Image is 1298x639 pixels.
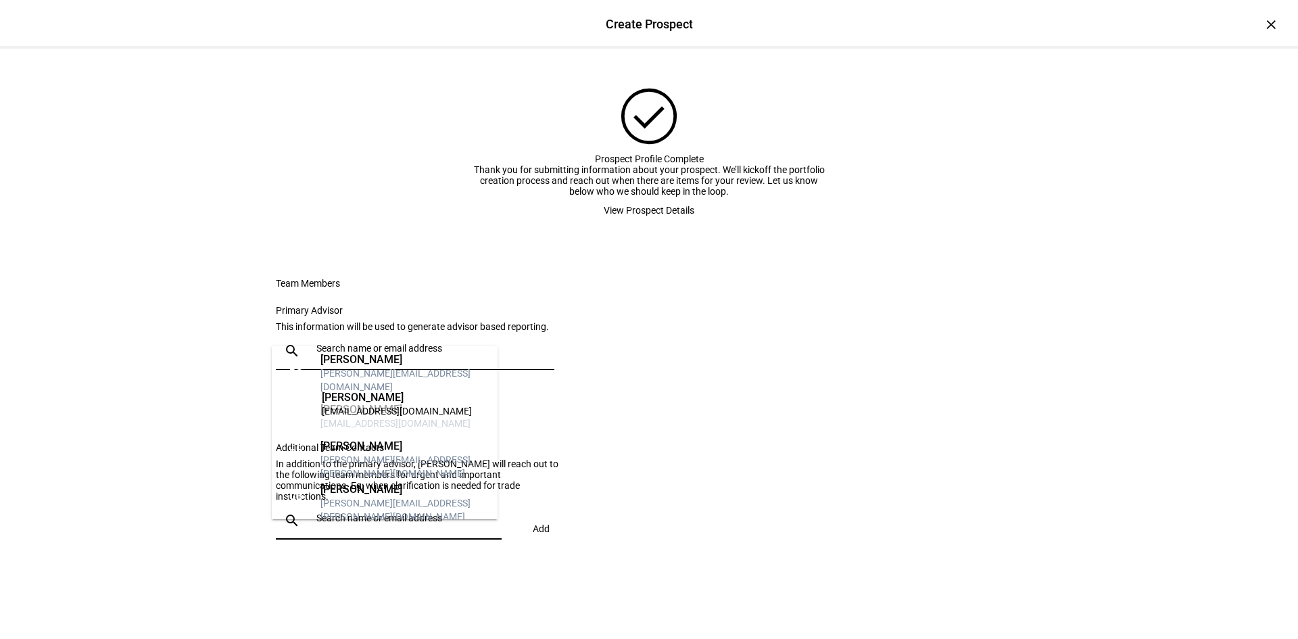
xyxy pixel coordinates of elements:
[320,453,487,480] div: [PERSON_NAME][EMAIL_ADDRESS][PERSON_NAME][DOMAIN_NAME]
[283,440,310,467] div: CG
[320,440,487,453] div: [PERSON_NAME]
[283,353,310,380] div: BS
[276,321,571,332] div: This information will be used to generate advisor based reporting.
[276,343,308,359] mat-icon: search
[276,278,649,289] div: Team Members
[283,483,310,510] div: CB
[473,164,825,197] div: Thank you for submitting information about your prospect. We’ll kickoff the portfolio creation pr...
[320,366,487,394] div: [PERSON_NAME][EMAIL_ADDRESS][DOMAIN_NAME]
[320,496,487,523] div: [PERSON_NAME][EMAIL_ADDRESS][PERSON_NAME][DOMAIN_NAME]
[320,353,487,366] div: [PERSON_NAME]
[587,197,711,224] button: View Prospect Details
[1260,14,1282,35] div: ×
[614,81,684,151] mat-icon: check_circle
[606,16,693,33] div: Create Prospect
[316,343,549,354] input: Search name or email address
[276,305,571,316] div: Primary Advisor
[604,197,694,224] span: View Prospect Details
[320,483,487,496] div: [PERSON_NAME]
[276,513,308,529] mat-icon: search
[473,153,825,164] div: Prospect Profile Complete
